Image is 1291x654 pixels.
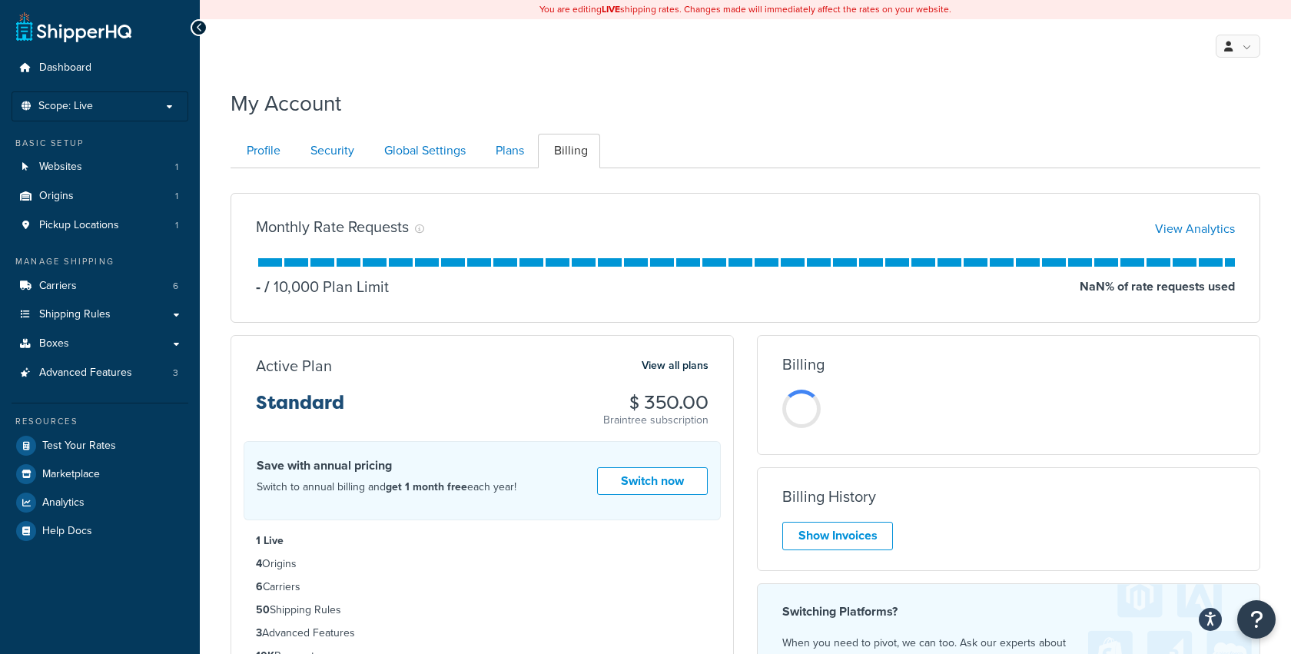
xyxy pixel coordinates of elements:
li: Advanced Features [12,359,188,387]
span: Origins [39,190,74,203]
strong: 4 [256,556,262,572]
b: LIVE [602,2,620,16]
p: Switch to annual billing and each year! [257,477,516,497]
span: Boxes [39,337,69,350]
a: Boxes [12,330,188,358]
span: Websites [39,161,82,174]
p: 10,000 Plan Limit [261,276,389,297]
a: Pickup Locations 1 [12,211,188,240]
a: Help Docs [12,517,188,545]
a: Show Invoices [782,522,893,550]
span: 1 [175,190,178,203]
span: Advanced Features [39,367,132,380]
a: Analytics [12,489,188,516]
a: Carriers 6 [12,272,188,300]
div: Resources [12,415,188,428]
p: - [256,276,261,297]
span: / [264,275,270,298]
li: Shipping Rules [256,602,709,619]
a: Test Your Rates [12,432,188,460]
strong: 1 Live [256,533,284,549]
p: Braintree subscription [603,413,709,428]
span: Analytics [42,496,85,510]
strong: 50 [256,602,270,618]
span: Shipping Rules [39,308,111,321]
button: Open Resource Center [1237,600,1276,639]
span: 3 [173,367,178,380]
li: Carriers [256,579,709,596]
li: Origins [12,182,188,211]
a: Billing [538,134,600,168]
div: Basic Setup [12,137,188,150]
h1: My Account [231,88,341,118]
span: Dashboard [39,61,91,75]
a: Dashboard [12,54,188,82]
a: View all plans [642,356,709,376]
strong: 3 [256,625,262,641]
h3: Billing History [782,488,876,505]
h3: Billing [782,356,825,373]
h3: Monthly Rate Requests [256,218,409,235]
a: Security [294,134,367,168]
div: Manage Shipping [12,255,188,268]
span: 1 [175,161,178,174]
a: Marketplace [12,460,188,488]
a: Shipping Rules [12,300,188,329]
span: Pickup Locations [39,219,119,232]
h4: Save with annual pricing [257,456,516,475]
a: Switch now [597,467,708,496]
a: Origins 1 [12,182,188,211]
h3: Active Plan [256,357,332,374]
span: Marketplace [42,468,100,481]
span: Test Your Rates [42,440,116,453]
h3: $ 350.00 [603,393,709,413]
a: Global Settings [368,134,478,168]
span: Carriers [39,280,77,293]
span: 1 [175,219,178,232]
li: Origins [256,556,709,573]
li: Carriers [12,272,188,300]
span: Scope: Live [38,100,93,113]
li: Websites [12,153,188,181]
h4: Switching Platforms? [782,603,1235,621]
p: NaN % of rate requests used [1080,276,1235,297]
strong: get 1 month free [386,479,467,495]
span: 6 [173,280,178,293]
li: Advanced Features [256,625,709,642]
a: Advanced Features 3 [12,359,188,387]
a: View Analytics [1155,220,1235,237]
a: Websites 1 [12,153,188,181]
h3: Standard [256,393,344,425]
li: Pickup Locations [12,211,188,240]
a: Plans [480,134,536,168]
a: Profile [231,134,293,168]
strong: 6 [256,579,263,595]
span: Help Docs [42,525,92,538]
a: ShipperHQ Home [16,12,131,42]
